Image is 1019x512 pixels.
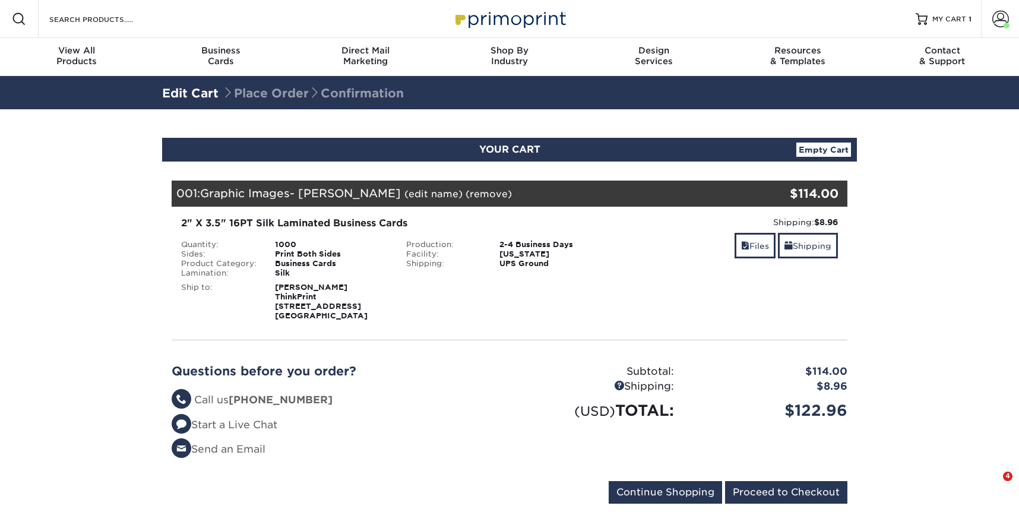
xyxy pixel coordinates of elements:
[162,86,219,100] a: Edit Cart
[490,259,622,268] div: UPS Ground
[172,393,501,408] li: Call us
[266,240,397,249] div: 1000
[293,45,438,56] span: Direct Mail
[438,45,582,67] div: Industry
[48,12,164,26] input: SEARCH PRODUCTS.....
[466,188,512,200] a: (remove)
[741,241,749,251] span: files
[172,259,266,268] div: Product Category:
[726,45,870,56] span: Resources
[726,38,870,76] a: Resources& Templates
[438,38,582,76] a: Shop ByIndustry
[969,15,971,23] span: 1
[725,481,847,504] input: Proceed to Checkout
[397,240,491,249] div: Production:
[438,45,582,56] span: Shop By
[149,45,293,56] span: Business
[870,38,1014,76] a: Contact& Support
[870,45,1014,67] div: & Support
[979,472,1007,500] iframe: Intercom live chat
[266,259,397,268] div: Business Cards
[266,249,397,259] div: Print Both Sides
[683,399,856,422] div: $122.96
[479,144,540,155] span: YOUR CART
[181,216,613,230] div: 2" X 3.5" 16PT Silk Laminated Business Cards
[5,45,149,56] span: View All
[735,233,776,258] a: Files
[450,6,569,31] img: Primoprint
[631,216,838,228] div: Shipping:
[509,399,683,422] div: TOTAL:
[5,45,149,67] div: Products
[1003,472,1012,481] span: 4
[490,240,622,249] div: 2-4 Business Days
[200,187,401,200] span: Graphic Images- [PERSON_NAME]
[397,259,491,268] div: Shipping:
[172,283,266,321] div: Ship to:
[784,241,793,251] span: shipping
[509,364,683,380] div: Subtotal:
[870,45,1014,56] span: Contact
[726,45,870,67] div: & Templates
[397,249,491,259] div: Facility:
[609,481,722,504] input: Continue Shopping
[490,249,622,259] div: [US_STATE]
[172,181,735,207] div: 001:
[172,364,501,378] h2: Questions before you order?
[172,240,266,249] div: Quantity:
[683,379,856,394] div: $8.96
[509,379,683,394] div: Shipping:
[293,38,438,76] a: Direct MailMarketing
[275,283,368,320] strong: [PERSON_NAME] ThinkPrint [STREET_ADDRESS] [GEOGRAPHIC_DATA]
[581,45,726,56] span: Design
[778,233,838,258] a: Shipping
[172,419,277,431] a: Start a Live Chat
[814,217,838,227] strong: $8.96
[172,268,266,278] div: Lamination:
[574,403,615,419] small: (USD)
[172,249,266,259] div: Sides:
[932,14,966,24] span: MY CART
[3,476,101,508] iframe: Google Customer Reviews
[266,268,397,278] div: Silk
[683,364,856,380] div: $114.00
[404,188,463,200] a: (edit name)
[149,45,293,67] div: Cards
[229,394,333,406] strong: [PHONE_NUMBER]
[222,86,404,100] span: Place Order Confirmation
[581,45,726,67] div: Services
[149,38,293,76] a: BusinessCards
[581,38,726,76] a: DesignServices
[293,45,438,67] div: Marketing
[172,443,265,455] a: Send an Email
[5,38,149,76] a: View AllProducts
[735,185,838,203] div: $114.00
[796,143,851,157] a: Empty Cart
